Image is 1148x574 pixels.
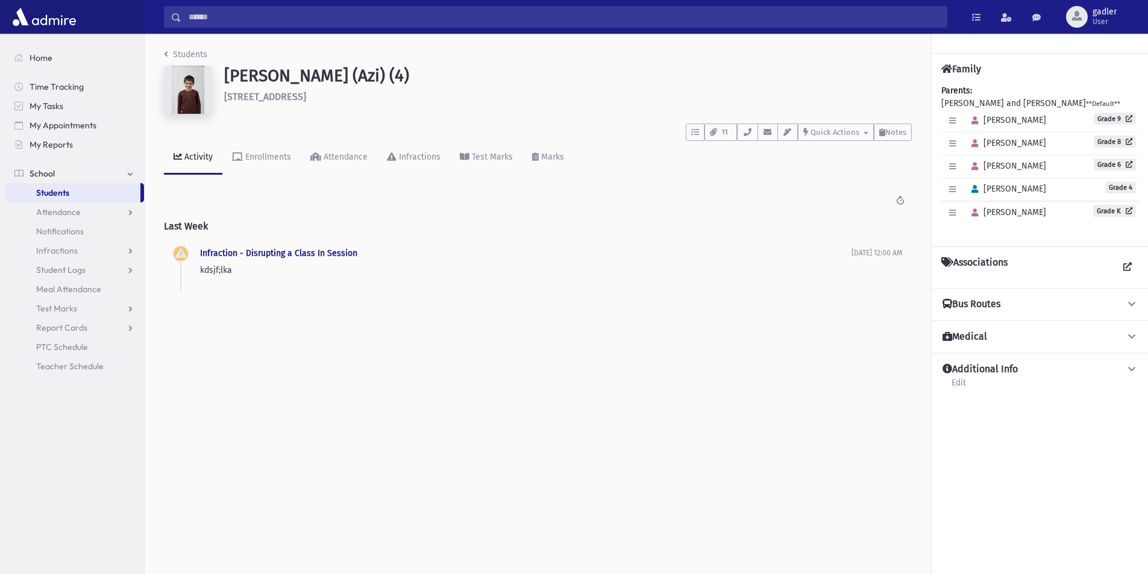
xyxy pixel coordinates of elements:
[798,123,874,141] button: Quick Actions
[36,187,69,198] span: Students
[1105,182,1136,193] span: Grade 4
[539,152,564,162] div: Marks
[951,376,967,398] a: Edit
[5,279,144,299] a: Meal Attendance
[164,49,207,60] a: Students
[811,128,859,137] span: Quick Actions
[5,357,144,376] a: Teacher Schedule
[1094,158,1136,170] a: Grade 6
[874,123,912,141] button: Notes
[243,152,291,162] div: Enrollments
[5,48,144,67] a: Home
[966,207,1046,217] span: [PERSON_NAME]
[224,66,912,86] h1: [PERSON_NAME] (Azi) (4)
[164,141,222,175] a: Activity
[1093,7,1117,17] span: gadler
[966,184,1046,194] span: [PERSON_NAME]
[1093,205,1136,217] a: Grade K
[36,264,86,275] span: Student Logs
[941,84,1138,237] div: [PERSON_NAME] and [PERSON_NAME]
[5,183,140,202] a: Students
[941,331,1138,343] button: Medical
[224,91,912,102] h6: [STREET_ADDRESS]
[36,207,81,217] span: Attendance
[36,342,88,352] span: PTC Schedule
[182,152,213,162] div: Activity
[941,363,1138,376] button: Additional Info
[5,241,144,260] a: Infractions
[5,77,144,96] a: Time Tracking
[30,101,63,111] span: My Tasks
[1094,113,1136,125] a: Grade 9
[30,52,52,63] span: Home
[704,123,737,141] button: 11
[181,6,947,28] input: Search
[1094,136,1136,148] a: Grade 8
[5,337,144,357] a: PTC Schedule
[10,5,79,29] img: AdmirePro
[943,331,987,343] h4: Medical
[36,284,101,295] span: Meal Attendance
[941,63,981,75] h4: Family
[941,86,972,96] b: Parents:
[941,298,1138,311] button: Bus Routes
[5,164,144,183] a: School
[941,257,1008,278] h4: Associations
[30,168,55,179] span: School
[36,245,78,256] span: Infractions
[5,318,144,337] a: Report Cards
[36,303,77,314] span: Test Marks
[222,141,301,175] a: Enrollments
[943,298,1000,311] h4: Bus Routes
[200,264,852,276] p: kdsjf;lka
[200,248,357,258] a: Infraction - Disrupting a Class In Session
[718,127,732,138] span: 11
[5,222,144,241] a: Notifications
[301,141,377,175] a: Attendance
[164,211,912,242] h2: Last Week
[36,361,104,372] span: Teacher Schedule
[966,138,1046,148] span: [PERSON_NAME]
[966,115,1046,125] span: [PERSON_NAME]
[1093,17,1117,27] span: User
[852,249,902,257] span: [DATE] 12:00 AM
[36,322,87,333] span: Report Cards
[164,66,212,114] img: 2QAAAAAAAAAAAAAAAAAAAAAAAAAAAAAAAAAAAAAAAAAAAAAAAAAAAAAAAAAAAAAAAAAAAAAAAAAAAAAAAAAAAAAAAAAAAAAAA...
[377,141,450,175] a: Infractions
[943,363,1018,376] h4: Additional Info
[5,260,144,279] a: Student Logs
[36,226,84,237] span: Notifications
[5,135,144,154] a: My Reports
[5,202,144,222] a: Attendance
[30,139,73,150] span: My Reports
[321,152,368,162] div: Attendance
[522,141,574,175] a: Marks
[450,141,522,175] a: Test Marks
[397,152,441,162] div: Infractions
[966,161,1046,171] span: [PERSON_NAME]
[5,299,144,318] a: Test Marks
[30,120,96,131] span: My Appointments
[5,96,144,116] a: My Tasks
[164,48,207,66] nav: breadcrumb
[30,81,84,92] span: Time Tracking
[885,128,906,137] span: Notes
[5,116,144,135] a: My Appointments
[469,152,513,162] div: Test Marks
[1117,257,1138,278] a: View all Associations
